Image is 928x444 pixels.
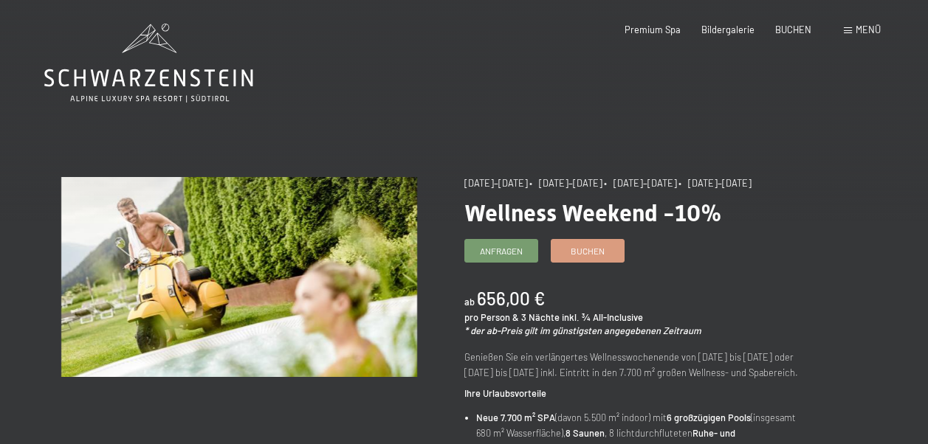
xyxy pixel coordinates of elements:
a: BUCHEN [775,24,811,35]
span: • [DATE]–[DATE] [529,177,602,189]
em: * der ab-Preis gilt im günstigsten angegebenen Zeitraum [464,325,701,336]
span: Anfragen [480,245,523,257]
a: Bildergalerie [701,24,755,35]
a: Premium Spa [625,24,681,35]
p: Genießen Sie ein verlängertes Wellnesswochenende von [DATE] bis [DATE] oder [DATE] bis [DATE] ink... [464,350,820,380]
span: Buchen [571,245,605,257]
a: Anfragen [465,240,537,262]
span: pro Person & [464,311,519,323]
strong: 6 großzügigen Pools [667,412,751,423]
strong: 8 Saunen [566,427,605,439]
a: Buchen [551,240,624,262]
span: Menü [856,24,881,35]
span: • [DATE]–[DATE] [604,177,677,189]
span: ab [464,296,475,308]
span: 3 Nächte [521,311,560,323]
b: 656,00 € [477,288,545,309]
span: Wellness Weekend -10% [464,199,722,227]
img: Wellness Weekend -10% [61,177,417,377]
span: • [DATE]–[DATE] [678,177,752,189]
strong: Neue 7.700 m² SPA [476,412,555,423]
strong: Ihre Urlaubsvorteile [464,387,546,399]
span: inkl. ¾ All-Inclusive [562,311,643,323]
span: [DATE]–[DATE] [464,177,528,189]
